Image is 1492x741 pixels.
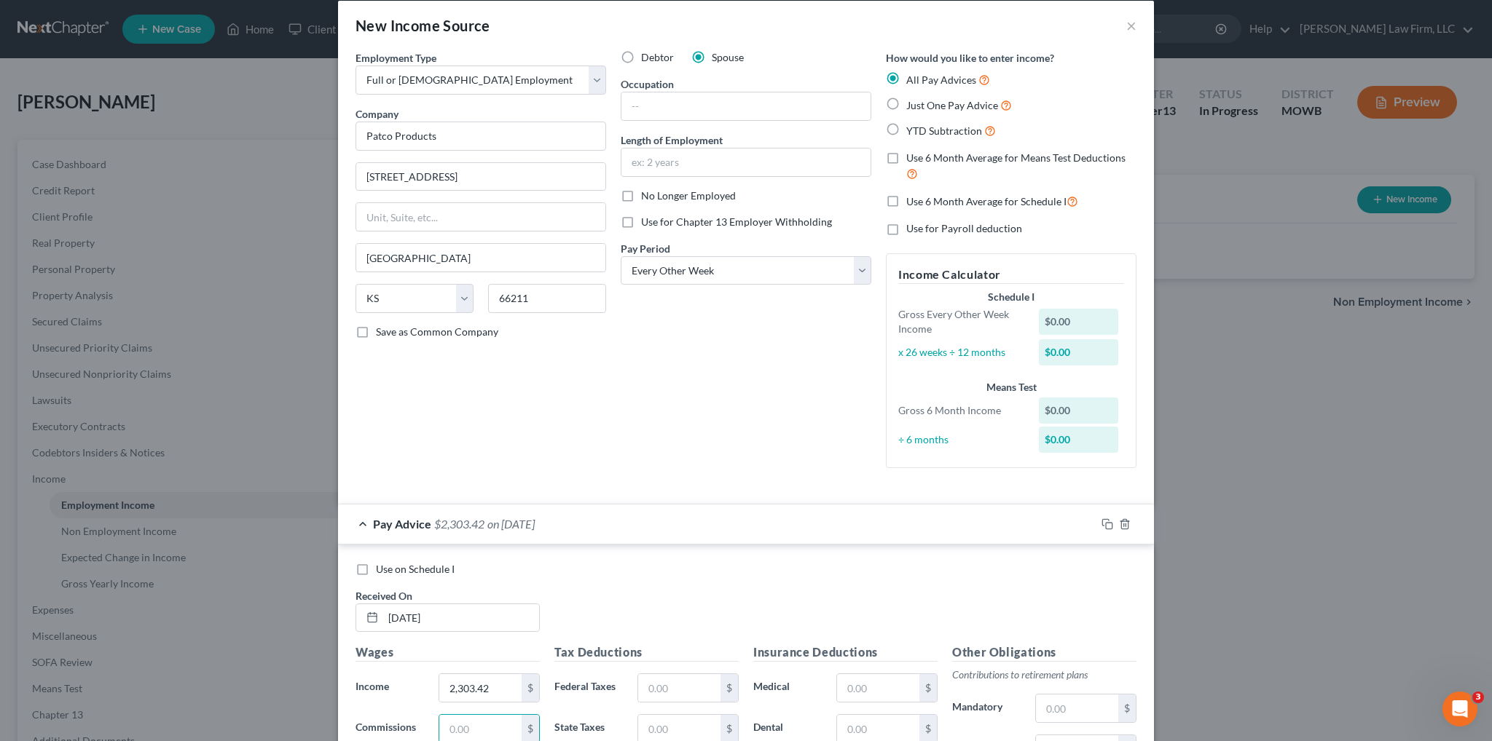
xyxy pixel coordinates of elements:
[356,52,436,64] span: Employment Type
[356,203,605,231] input: Unit, Suite, etc...
[522,674,539,702] div: $
[906,195,1067,207] span: Use 6 Month Average for Schedule I
[439,674,522,702] input: 0.00
[621,132,723,148] label: Length of Employment
[952,643,1136,662] h5: Other Obligations
[1039,309,1119,335] div: $0.00
[641,215,832,228] span: Use for Chapter 13 Employer Withholding
[356,244,605,272] input: Enter city...
[554,643,739,662] h5: Tax Deductions
[547,673,630,702] label: Federal Taxes
[919,674,937,702] div: $
[906,124,982,137] span: YTD Subtraction
[641,51,674,63] span: Debtor
[621,92,871,120] input: --
[641,189,736,202] span: No Longer Employed
[945,694,1028,723] label: Mandatory
[753,643,938,662] h5: Insurance Deductions
[898,266,1124,284] h5: Income Calculator
[721,674,738,702] div: $
[1118,694,1136,722] div: $
[712,51,744,63] span: Spouse
[356,680,389,692] span: Income
[906,222,1022,234] span: Use for Payroll deduction
[621,148,871,176] input: ex: 2 years
[376,563,455,575] span: Use on Schedule I
[488,284,606,313] input: Enter zip...
[1039,427,1119,453] div: $0.00
[621,76,674,92] label: Occupation
[356,590,412,602] span: Received On
[373,517,431,531] span: Pay Advice
[891,403,1032,418] div: Gross 6 Month Income
[434,517,484,531] span: $2,303.42
[487,517,535,531] span: on [DATE]
[746,673,829,702] label: Medical
[356,108,398,120] span: Company
[356,15,490,36] div: New Income Source
[891,345,1032,360] div: x 26 weeks ÷ 12 months
[383,604,539,632] input: MM/DD/YYYY
[356,122,606,151] input: Search company by name...
[1039,397,1119,424] div: $0.00
[638,674,721,702] input: 0.00
[898,290,1124,304] div: Schedule I
[1036,694,1118,722] input: 0.00
[898,380,1124,395] div: Means Test
[356,643,540,662] h5: Wages
[886,50,1054,66] label: How would you like to enter income?
[906,99,998,111] span: Just One Pay Advice
[1039,339,1119,365] div: $0.00
[891,307,1032,336] div: Gross Every Other Week Income
[837,674,919,702] input: 0.00
[906,151,1126,164] span: Use 6 Month Average for Means Test Deductions
[376,325,498,338] span: Save as Common Company
[1472,692,1484,703] span: 3
[621,242,670,255] span: Pay Period
[356,163,605,191] input: Enter address...
[952,667,1136,682] p: Contributions to retirement plans
[891,432,1032,447] div: ÷ 6 months
[1126,17,1136,34] button: ×
[1442,692,1477,726] iframe: Intercom live chat
[906,74,976,86] span: All Pay Advices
